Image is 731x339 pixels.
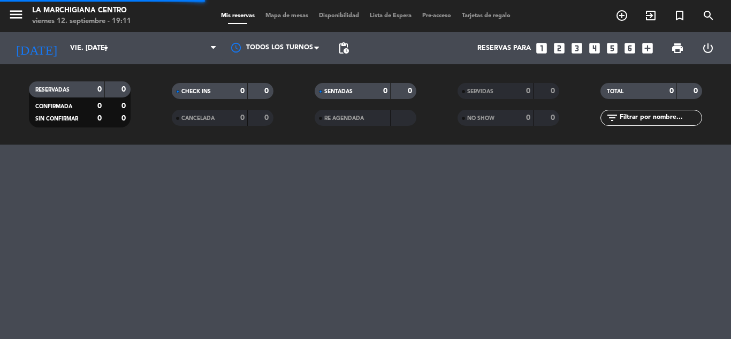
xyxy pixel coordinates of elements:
[692,32,723,64] div: LOG OUT
[260,13,314,19] span: Mapa de mesas
[606,111,619,124] i: filter_list
[623,41,637,55] i: looks_6
[216,13,260,19] span: Mis reservas
[35,87,70,93] span: RESERVADAS
[551,114,557,122] strong: 0
[383,87,387,95] strong: 0
[121,102,128,110] strong: 0
[121,115,128,122] strong: 0
[100,42,112,55] i: arrow_drop_down
[240,114,245,122] strong: 0
[35,116,78,122] span: SIN CONFIRMAR
[337,42,350,55] span: pending_actions
[467,89,493,94] span: SERVIDAS
[644,9,657,22] i: exit_to_app
[673,9,686,22] i: turned_in_not
[32,5,131,16] div: La Marchigiana Centro
[264,87,271,95] strong: 0
[588,41,601,55] i: looks_4
[605,41,619,55] i: looks_5
[181,116,215,121] span: CANCELADA
[324,116,364,121] span: RE AGENDADA
[32,16,131,27] div: viernes 12. septiembre - 19:11
[8,36,65,60] i: [DATE]
[570,41,584,55] i: looks_3
[240,87,245,95] strong: 0
[8,6,24,22] i: menu
[702,9,715,22] i: search
[264,114,271,122] strong: 0
[669,87,674,95] strong: 0
[35,104,72,109] span: CONFIRMADA
[552,41,566,55] i: looks_two
[417,13,456,19] span: Pre-acceso
[324,89,353,94] span: SENTADAS
[314,13,364,19] span: Disponibilidad
[8,6,24,26] button: menu
[671,42,684,55] span: print
[702,42,714,55] i: power_settings_new
[181,89,211,94] span: CHECK INS
[641,41,654,55] i: add_box
[615,9,628,22] i: add_circle_outline
[456,13,516,19] span: Tarjetas de regalo
[535,41,549,55] i: looks_one
[694,87,700,95] strong: 0
[364,13,417,19] span: Lista de Espera
[121,86,128,93] strong: 0
[619,112,702,124] input: Filtrar por nombre...
[526,114,530,122] strong: 0
[607,89,623,94] span: TOTAL
[467,116,494,121] span: NO SHOW
[526,87,530,95] strong: 0
[477,44,531,52] span: Reservas para
[97,86,102,93] strong: 0
[97,115,102,122] strong: 0
[97,102,102,110] strong: 0
[551,87,557,95] strong: 0
[408,87,414,95] strong: 0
